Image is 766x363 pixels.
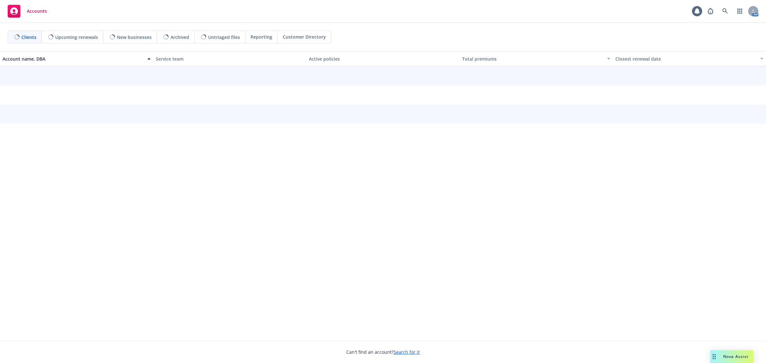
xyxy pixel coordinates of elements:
[208,34,240,41] span: Untriaged files
[460,51,613,66] button: Total premiums
[719,5,732,18] a: Search
[723,354,748,359] span: Nova Assist
[346,349,420,355] span: Can't find an account?
[394,349,420,355] a: Search for it
[117,34,152,41] span: New businesses
[251,33,272,40] span: Reporting
[462,56,603,62] div: Total premiums
[704,5,717,18] a: Report a Bug
[309,56,457,62] div: Active policies
[733,5,746,18] a: Switch app
[156,56,304,62] div: Service team
[5,2,49,20] a: Accounts
[615,56,756,62] div: Closest renewal date
[21,34,36,41] span: Clients
[283,33,326,40] span: Customer Directory
[170,34,189,41] span: Archived
[55,34,98,41] span: Upcoming renewals
[710,350,754,363] button: Nova Assist
[27,9,47,14] span: Accounts
[3,56,144,62] div: Account name, DBA
[306,51,460,66] button: Active policies
[153,51,306,66] button: Service team
[710,350,718,363] div: Drag to move
[613,51,766,66] button: Closest renewal date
